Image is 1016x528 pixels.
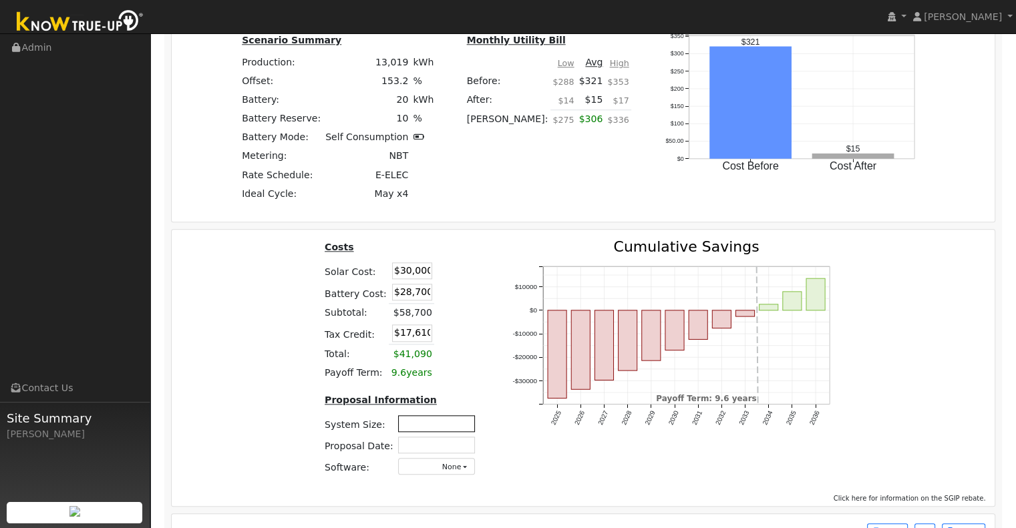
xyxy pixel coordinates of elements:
[464,90,550,109] td: After:
[323,344,389,364] td: Total:
[657,393,757,403] text: Payoff Term: 9.6 years
[10,7,150,37] img: Know True-Up
[738,409,751,426] text: 2033
[325,242,354,252] u: Costs
[323,363,389,382] td: Payoff Term:
[715,409,728,426] text: 2032
[411,71,436,90] td: %
[924,11,1002,22] span: [PERSON_NAME]
[671,50,684,57] text: $300
[323,109,411,128] td: 10
[846,144,860,154] text: $15
[666,138,684,144] text: $50.00
[323,303,389,322] td: Subtotal:
[374,188,408,199] span: May x4
[786,409,799,426] text: 2035
[323,456,396,477] td: Software:
[548,310,567,398] rect: onclick=""
[464,71,550,90] td: Before:
[573,409,586,426] text: 2026
[69,506,80,517] img: retrieve
[513,376,538,384] text: -$30000
[671,33,684,39] text: $350
[323,260,389,281] td: Solar Cost:
[671,103,684,109] text: $150
[240,90,323,109] td: Battery:
[550,71,576,90] td: $288
[812,154,894,159] rect: onclick=""
[666,310,685,350] rect: onclick=""
[610,58,629,68] u: High
[323,147,411,166] td: NBT
[242,35,341,45] u: Scenario Summary
[736,310,755,316] rect: onclick=""
[784,291,802,310] rect: onclick=""
[513,353,538,360] text: -$20000
[513,330,538,337] text: -$10000
[323,282,389,304] td: Battery Cost:
[323,53,411,71] td: 13,019
[240,184,323,203] td: Ideal Cycle:
[464,109,550,136] td: [PERSON_NAME]:
[550,90,576,109] td: $14
[411,53,436,71] td: kWh
[240,166,323,184] td: Rate Schedule:
[323,128,411,147] td: Self Consumption
[323,322,389,344] td: Tax Credit:
[834,495,986,502] span: Click here for information on the SGIP rebate.
[240,128,323,147] td: Battery Mode:
[710,46,792,158] rect: onclick=""
[323,90,411,109] td: 20
[572,310,590,389] rect: onclick=""
[558,58,574,68] u: Low
[689,310,708,339] rect: onclick=""
[467,35,566,45] u: Monthly Utility Bill
[713,310,731,328] rect: onclick=""
[411,90,436,109] td: kWh
[391,367,406,378] span: 9.6
[389,344,434,364] td: $41,090
[671,120,684,127] text: $100
[605,90,631,109] td: $17
[515,282,538,290] text: $10000
[7,409,143,427] span: Site Summary
[644,409,657,426] text: 2029
[240,71,323,90] td: Offset:
[323,413,396,434] td: System Size:
[240,147,323,166] td: Metering:
[691,409,705,426] text: 2031
[621,409,634,426] text: 2028
[761,409,775,426] text: 2034
[671,85,684,92] text: $200
[398,458,475,475] button: None
[723,160,780,172] text: Cost Before
[605,109,631,136] td: $336
[576,71,605,90] td: $321
[240,53,323,71] td: Production:
[597,409,611,426] text: 2027
[550,409,563,426] text: 2025
[323,166,411,184] td: E-ELEC
[760,304,779,310] rect: onclick=""
[576,109,605,136] td: $306
[677,156,684,162] text: $0
[807,278,826,310] rect: onclick=""
[550,109,576,136] td: $275
[671,68,684,75] text: $250
[576,90,605,109] td: $15
[642,310,661,360] rect: onclick=""
[389,303,434,322] td: $58,700
[809,409,822,426] text: 2036
[619,310,637,370] rect: onclick=""
[411,109,436,128] td: %
[741,37,760,47] text: $321
[325,394,437,405] u: Proposal Information
[7,427,143,441] div: [PERSON_NAME]
[605,71,631,90] td: $353
[585,57,603,67] u: Avg
[323,71,411,90] td: 153.2
[323,434,396,455] td: Proposal Date:
[667,409,681,426] text: 2030
[595,310,614,380] rect: onclick=""
[614,238,759,255] text: Cumulative Savings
